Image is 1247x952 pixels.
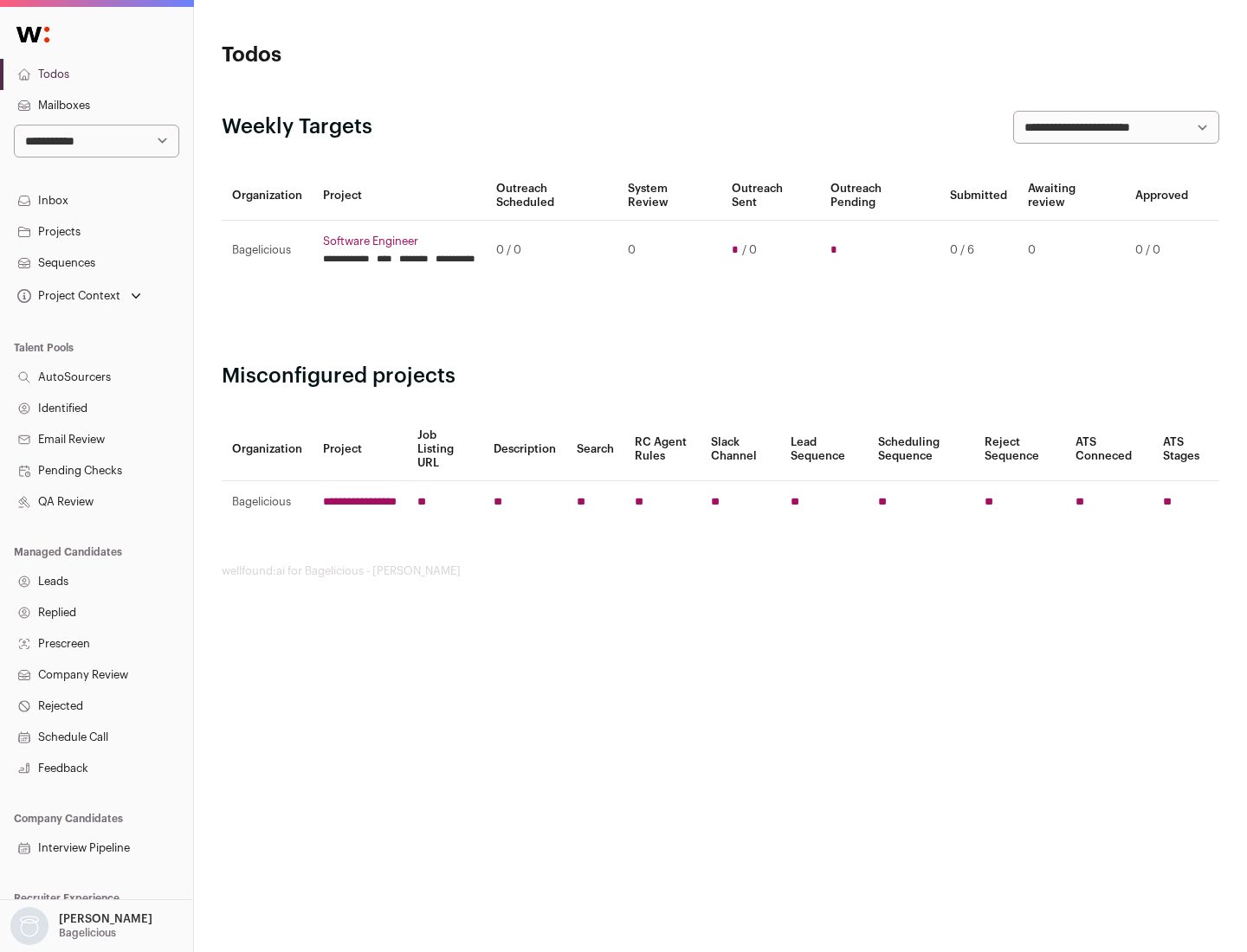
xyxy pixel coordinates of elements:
[1018,221,1125,280] td: 0
[222,363,1219,390] h2: Misconfigured projects
[7,17,59,52] img: Wellfound
[1125,171,1199,221] th: Approved
[486,221,617,280] td: 0 / 0
[407,418,483,481] th: Job Listing URL
[222,481,313,524] td: Bagelicious
[742,243,757,257] span: / 0
[222,42,554,69] h1: Todos
[624,418,700,481] th: RC Agent Rules
[1018,171,1125,221] th: Awaiting review
[1125,221,1199,280] td: 0 / 0
[7,907,156,945] button: Open dropdown
[868,418,974,481] th: Scheduling Sequence
[486,171,617,221] th: Outreach Scheduled
[940,171,1018,221] th: Submitted
[566,418,624,481] th: Search
[313,418,407,481] th: Project
[59,912,152,926] p: [PERSON_NAME]
[701,418,780,481] th: Slack Channel
[313,171,486,221] th: Project
[974,418,1066,481] th: Reject Sequence
[14,284,145,308] button: Open dropdown
[617,221,720,280] td: 0
[780,418,868,481] th: Lead Sequence
[59,926,116,940] p: Bagelicious
[940,221,1018,280] td: 0 / 6
[483,418,566,481] th: Description
[1065,418,1152,481] th: ATS Conneced
[222,171,313,221] th: Organization
[222,418,313,481] th: Organization
[617,171,720,221] th: System Review
[222,221,313,280] td: Bagelicious
[1153,418,1219,481] th: ATS Stages
[222,113,372,141] h2: Weekly Targets
[10,907,48,945] img: nopic.png
[820,171,939,221] th: Outreach Pending
[721,171,821,221] th: Outreach Sent
[323,235,475,248] a: Software Engineer
[222,564,1219,578] footer: wellfound:ai for Bagelicious - [PERSON_NAME]
[14,289,120,303] div: Project Context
